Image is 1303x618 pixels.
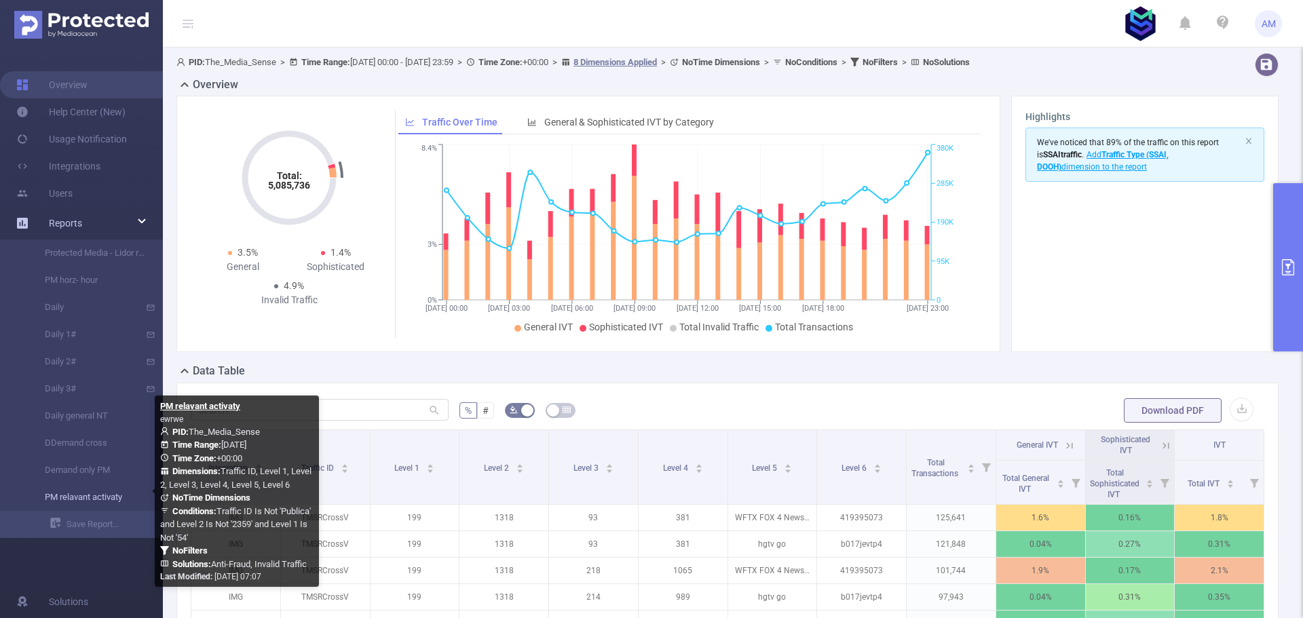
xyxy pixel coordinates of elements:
p: WFTX FOX 4 News in Ft. [PERSON_NAME] [728,558,817,583]
button: icon: close [1245,134,1253,149]
i: icon: caret-up [341,462,349,466]
h2: Data Table [193,363,245,379]
i: Filter menu [1155,461,1174,504]
span: > [760,57,773,67]
p: 0.35% [1175,584,1264,610]
b: No Conditions [785,57,837,67]
div: Sort [967,462,975,470]
span: Level 6 [842,463,869,473]
b: Time Range: [172,440,221,450]
span: General IVT [1017,440,1058,450]
span: Total Invalid Traffic [679,322,759,332]
b: Time Zone: [172,453,216,463]
p: 199 [371,558,459,583]
i: icon: table [563,406,571,414]
p: 121,848 [907,531,996,557]
i: Filter menu [1245,461,1264,504]
b: No Solutions [923,57,970,67]
b: Time Range: [301,57,350,67]
tspan: 285K [937,179,953,188]
tspan: 0 [937,296,941,305]
span: 4.9% [284,280,304,291]
button: Download PDF [1124,398,1222,423]
span: > [837,57,850,67]
span: # [483,405,489,416]
i: icon: caret-down [785,467,792,471]
p: 199 [371,531,459,557]
p: 0.04% [996,584,1085,610]
span: Level 2 [484,463,511,473]
tspan: 0% [428,296,437,305]
tspan: 8.4% [421,144,437,153]
b: Time Zone: [478,57,523,67]
b: PM relavant activaty [160,401,240,411]
a: Save Report... [50,511,163,538]
p: TMSRCrossV [281,531,370,557]
a: Usage Notification [16,125,127,153]
span: Traffic ID Is Not 'Publica' and Level 2 Is Not '2359' and Level 1 Is Not '54' [160,506,311,543]
p: 1.9% [996,558,1085,583]
i: icon: caret-down [605,467,613,471]
b: PID: [172,427,189,437]
p: 93 [549,531,638,557]
i: icon: line-chart [405,117,415,127]
p: 0.27% [1086,531,1175,557]
i: icon: caret-up [967,462,975,466]
a: Reports [49,210,82,237]
tspan: [DATE] 15:00 [739,304,781,313]
span: Level 5 [752,463,779,473]
div: Invalid Traffic [243,293,336,307]
p: 0.04% [996,531,1085,557]
p: TMSRCrossV [281,505,370,530]
span: Level 3 [573,463,601,473]
i: icon: bar-chart [527,117,537,127]
span: 1.4% [331,247,351,258]
i: icon: caret-down [967,467,975,471]
b: Traffic Type (SSAI, DOOH) [1037,150,1169,172]
p: 0.31% [1086,584,1175,610]
h2: Overview [193,77,238,93]
i: icon: caret-down [427,467,434,471]
span: ewrwe [160,414,183,424]
div: Sort [695,462,703,470]
tspan: [DATE] 23:00 [907,304,949,313]
b: Last Modified: [160,572,212,581]
a: Daily general NT [27,402,147,429]
i: icon: caret-up [1146,478,1154,482]
p: 419395073 [817,505,906,530]
p: 1.6% [996,505,1085,530]
tspan: [DATE] 00:00 [426,304,468,313]
div: Sort [1057,478,1065,486]
p: 1318 [459,558,548,583]
b: Dimensions : [172,466,221,476]
p: TMSRCrossV [281,558,370,583]
span: Solutions [49,588,88,615]
tspan: 95K [937,257,949,266]
p: 199 [371,505,459,530]
p: 989 [639,584,728,610]
i: icon: caret-up [1226,478,1234,482]
span: The_Media_Sense [DATE] 00:00 - [DATE] 23:59 +00:00 [176,57,970,67]
span: Total IVT [1188,479,1222,488]
p: 1065 [639,558,728,583]
i: icon: caret-up [785,462,792,466]
p: 101,744 [907,558,996,583]
p: 1.8% [1175,505,1264,530]
p: b017jevtp4 [817,531,906,557]
i: icon: bg-colors [510,406,518,414]
span: General & Sophisticated IVT by Category [544,117,714,128]
tspan: Total: [277,170,302,181]
p: 93 [549,505,638,530]
a: Integrations [16,153,100,180]
span: > [276,57,289,67]
a: Help Center (New) [16,98,126,125]
div: Sort [516,462,524,470]
i: icon: caret-up [874,462,882,466]
p: 214 [549,584,638,610]
b: PID: [189,57,205,67]
p: 1318 [459,531,548,557]
div: Sort [873,462,882,470]
i: icon: caret-down [695,467,702,471]
span: Traffic ID, Level 1, Level 2, Level 3, Level 4, Level 5, Level 6 [160,466,311,490]
p: b017jevtp4 [817,584,906,610]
